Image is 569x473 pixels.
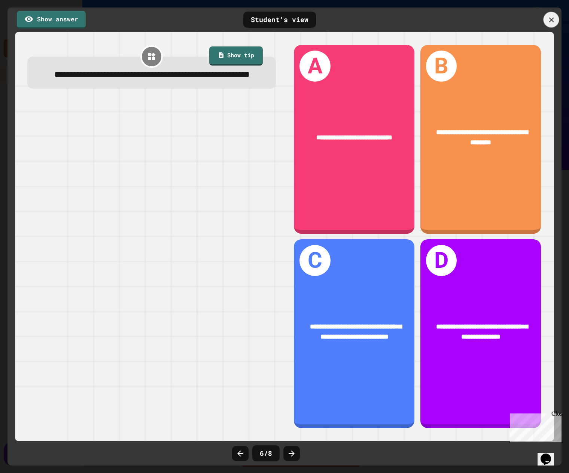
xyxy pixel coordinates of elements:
[538,443,562,466] iframe: chat widget
[299,245,331,276] h1: C
[299,51,331,82] h1: A
[426,245,457,276] h1: D
[507,410,562,442] iframe: chat widget
[426,51,457,82] h1: B
[3,3,52,48] div: Chat with us now!Close
[243,12,316,28] div: Student's view
[17,11,86,29] a: Show answer
[252,445,280,461] div: 6 / 8
[209,46,263,66] a: Show tip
